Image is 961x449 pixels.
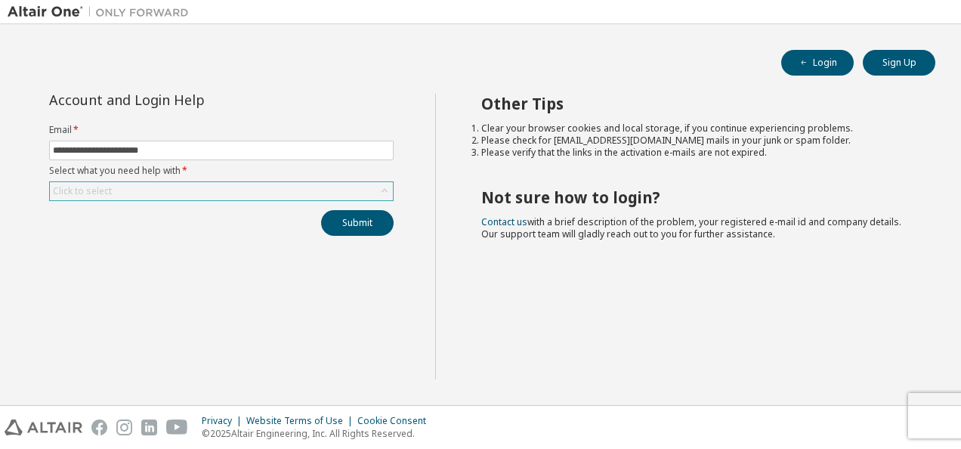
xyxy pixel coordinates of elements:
[481,187,909,207] h2: Not sure how to login?
[863,50,935,76] button: Sign Up
[49,165,394,177] label: Select what you need help with
[141,420,157,435] img: linkedin.svg
[781,50,854,76] button: Login
[481,94,909,113] h2: Other Tips
[50,182,393,200] div: Click to select
[116,420,132,435] img: instagram.svg
[481,122,909,135] li: Clear your browser cookies and local storage, if you continue experiencing problems.
[53,185,112,197] div: Click to select
[49,124,394,136] label: Email
[481,135,909,147] li: Please check for [EMAIL_ADDRESS][DOMAIN_NAME] mails in your junk or spam folder.
[5,420,82,435] img: altair_logo.svg
[481,147,909,159] li: Please verify that the links in the activation e-mails are not expired.
[202,427,435,440] p: © 2025 Altair Engineering, Inc. All Rights Reserved.
[246,415,357,427] div: Website Terms of Use
[202,415,246,427] div: Privacy
[8,5,196,20] img: Altair One
[166,420,188,435] img: youtube.svg
[321,210,394,236] button: Submit
[49,94,325,106] div: Account and Login Help
[481,215,901,240] span: with a brief description of the problem, your registered e-mail id and company details. Our suppo...
[91,420,107,435] img: facebook.svg
[357,415,435,427] div: Cookie Consent
[481,215,527,228] a: Contact us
